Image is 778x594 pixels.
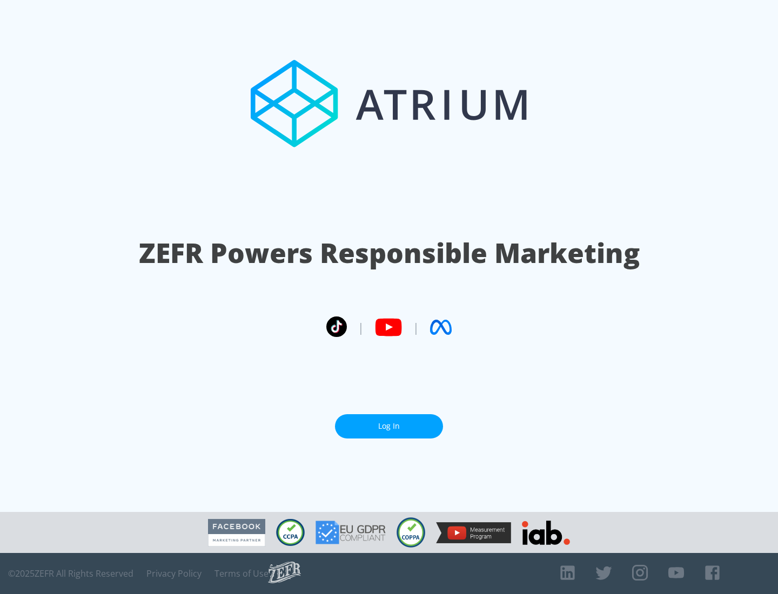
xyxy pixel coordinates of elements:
img: YouTube Measurement Program [436,522,511,543]
span: | [358,319,364,335]
img: IAB [522,521,570,545]
a: Privacy Policy [146,568,202,579]
h1: ZEFR Powers Responsible Marketing [139,234,640,272]
img: Facebook Marketing Partner [208,519,265,546]
a: Terms of Use [214,568,269,579]
span: © 2025 ZEFR All Rights Reserved [8,568,133,579]
img: GDPR Compliant [316,521,386,544]
a: Log In [335,414,443,438]
img: CCPA Compliant [276,519,305,546]
img: COPPA Compliant [397,517,425,548]
span: | [413,319,419,335]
